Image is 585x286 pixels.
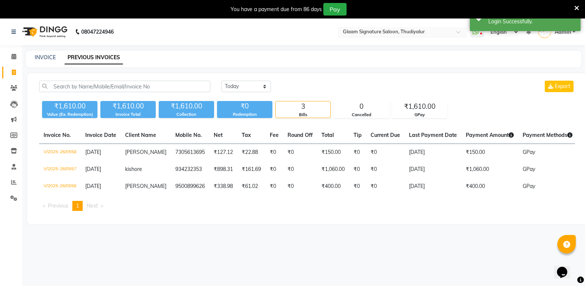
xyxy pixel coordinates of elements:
td: ₹0 [283,144,317,161]
td: ₹0 [366,178,405,195]
span: Payment Amount [466,132,514,138]
td: ₹161.69 [237,161,265,178]
span: Round Off [288,132,313,138]
div: You have a payment due from 86 days [231,6,322,13]
span: Tax [242,132,251,138]
button: Pay [323,3,347,16]
span: Payment Methods [523,132,572,138]
td: ₹0 [349,144,366,161]
div: Value (Ex. Redemption) [42,111,97,118]
span: Fee [270,132,279,138]
div: 3 [276,101,330,112]
div: ₹1,610.00 [392,101,447,112]
td: ₹0 [265,144,283,161]
span: Last Payment Date [409,132,457,138]
span: kishore [125,166,142,172]
span: Client Name [125,132,156,138]
td: ₹1,060.00 [461,161,518,178]
td: 7305613695 [171,144,209,161]
div: Bills [276,112,330,118]
img: Admin [538,25,551,38]
div: ₹1,610.00 [100,101,156,111]
span: 1 [76,202,79,209]
div: GPay [392,112,447,118]
td: ₹127.12 [209,144,237,161]
span: Admin [555,28,571,36]
span: Previous [48,202,68,209]
input: Search by Name/Mobile/Email/Invoice No [39,81,210,92]
div: Redemption [217,111,272,118]
span: Net [214,132,223,138]
td: V/2025-26/0556 [39,178,81,195]
td: ₹898.31 [209,161,237,178]
span: [PERSON_NAME] [125,149,166,155]
iframe: chat widget [554,256,578,279]
span: GPay [523,149,535,155]
span: GPay [523,183,535,189]
span: [DATE] [85,149,101,155]
td: ₹22.88 [237,144,265,161]
img: logo [19,21,69,42]
a: INVOICE [35,54,56,61]
td: V/2025-26/0557 [39,161,81,178]
td: ₹0 [265,161,283,178]
td: ₹0 [283,178,317,195]
td: ₹338.98 [209,178,237,195]
div: ₹1,610.00 [159,101,214,111]
td: ₹0 [366,144,405,161]
td: [DATE] [405,161,461,178]
span: [PERSON_NAME] [125,183,166,189]
td: 9500899626 [171,178,209,195]
a: PREVIOUS INVOICES [65,51,123,64]
td: 934232353 [171,161,209,178]
span: Mobile No. [175,132,202,138]
span: GPay [523,166,535,172]
div: Invoice Total [100,111,156,118]
div: ₹0 [217,101,272,111]
span: Next [87,202,98,209]
td: ₹0 [283,161,317,178]
span: Invoice No. [44,132,71,138]
td: ₹0 [366,161,405,178]
td: ₹1,060.00 [317,161,349,178]
span: Current Due [371,132,400,138]
button: Export [545,81,574,92]
td: ₹0 [349,161,366,178]
td: ₹150.00 [317,144,349,161]
div: Login Successfully. [488,18,575,26]
span: [DATE] [85,183,101,189]
span: Export [555,83,570,90]
nav: Pagination [39,201,575,211]
td: ₹150.00 [461,144,518,161]
div: ₹1,610.00 [42,101,97,111]
td: ₹61.02 [237,178,265,195]
div: 0 [334,101,389,112]
div: Cancelled [334,112,389,118]
span: Tip [354,132,362,138]
td: [DATE] [405,178,461,195]
span: [DATE] [85,166,101,172]
span: Total [321,132,334,138]
div: Collection [159,111,214,118]
td: ₹0 [265,178,283,195]
td: V/2025-26/0558 [39,144,81,161]
td: ₹0 [349,178,366,195]
span: Invoice Date [85,132,116,138]
td: ₹400.00 [317,178,349,195]
td: ₹400.00 [461,178,518,195]
b: 08047224946 [81,21,114,42]
td: [DATE] [405,144,461,161]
